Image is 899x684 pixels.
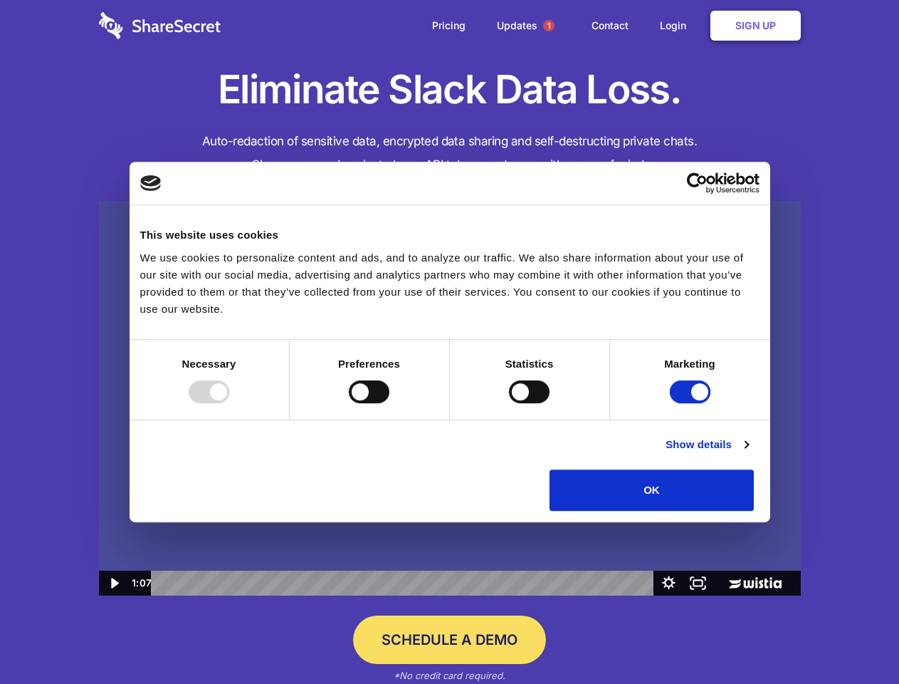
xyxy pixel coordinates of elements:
[683,571,713,596] button: Fullscreen
[99,201,801,596] img: Sharesecret
[710,11,801,41] a: Sign Up
[353,616,546,664] a: Schedule a Demo
[338,358,400,370] strong: Preferences
[418,4,480,48] a: Pricing
[646,4,708,48] a: Login
[140,175,162,191] img: logo
[394,670,505,681] em: *No credit card required.
[140,227,759,244] div: This website uses cookies
[99,64,801,115] h1: Eliminate Slack Data Loss.
[577,4,643,48] a: Contact
[140,249,759,318] div: We use cookies to personalize content and ads, and to analyze our traffic. We also share informat...
[505,358,554,370] strong: Statistics
[550,470,754,511] button: OK
[635,172,759,194] a: Usercentrics Cookiebot - opens in a new window
[182,358,236,370] strong: Necessary
[99,130,801,177] h4: Auto-redaction of sensitive data, encrypted data sharing and self-destructing private chats. Shar...
[654,571,683,596] button: Show settings menu
[543,20,554,31] span: 1
[664,358,715,370] strong: Marketing
[99,571,128,596] button: Play Video
[666,436,748,453] a: Show details
[828,613,882,667] iframe: Drift Widget Chat Controller
[162,571,647,596] div: Playbar
[99,12,221,39] img: logo-wordmark-white-trans-d4663122ce5f474addd5e946df7df03e33cb6a1c49d2221995e7729f52c070b2.svg
[713,571,800,596] a: Wistia Logo -- Learn More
